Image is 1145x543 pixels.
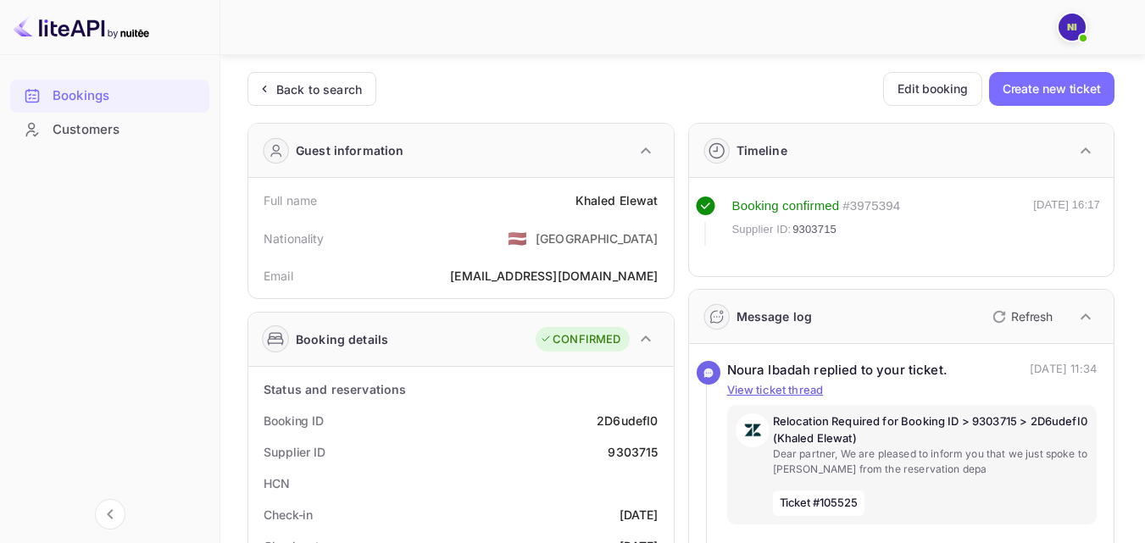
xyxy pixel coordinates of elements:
[95,499,125,529] button: Collapse navigation
[536,230,659,247] div: [GEOGRAPHIC_DATA]
[296,330,388,348] div: Booking details
[10,114,209,147] div: Customers
[620,506,659,524] div: [DATE]
[10,114,209,145] a: Customers
[264,267,293,285] div: Email
[10,80,209,113] div: Bookings
[842,197,900,216] div: # 3975394
[575,191,659,209] div: Khaled Elewat
[773,446,1089,477] p: Dear partner, We are pleased to inform you that we just spoke to [PERSON_NAME] from the reservati...
[14,14,149,41] img: LiteAPI logo
[773,490,865,516] span: Ticket #105525
[1059,14,1086,41] img: N Ibadah
[982,303,1059,330] button: Refresh
[736,413,770,447] img: AwvSTEc2VUhQAAAAAElFTkSuQmCC
[10,80,209,111] a: Bookings
[276,80,362,98] div: Back to search
[727,361,948,380] div: Noura Ibadah replied to your ticket.
[736,141,787,159] div: Timeline
[264,474,290,492] div: HCN
[732,197,840,216] div: Booking confirmed
[540,331,620,348] div: CONFIRMED
[608,443,658,461] div: 9303715
[597,412,658,429] div: 2D6udefI0
[296,141,404,159] div: Guest information
[264,230,325,247] div: Nationality
[1030,361,1097,380] p: [DATE] 11:34
[264,191,317,209] div: Full name
[989,72,1114,106] button: Create new ticket
[450,267,658,285] div: [EMAIL_ADDRESS][DOMAIN_NAME]
[53,86,201,106] div: Bookings
[1011,308,1053,325] p: Refresh
[883,72,982,106] button: Edit booking
[264,380,406,398] div: Status and reservations
[53,120,201,140] div: Customers
[732,221,792,238] span: Supplier ID:
[792,221,837,238] span: 9303715
[264,412,324,429] div: Booking ID
[1033,197,1100,246] div: [DATE] 16:17
[736,308,813,325] div: Message log
[508,223,527,253] span: United States
[264,506,313,524] div: Check-in
[264,443,325,461] div: Supplier ID
[727,382,1098,399] p: View ticket thread
[773,413,1089,446] p: Relocation Required for Booking ID > 9303715 > 2D6udefI0 (Khaled Elewat)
